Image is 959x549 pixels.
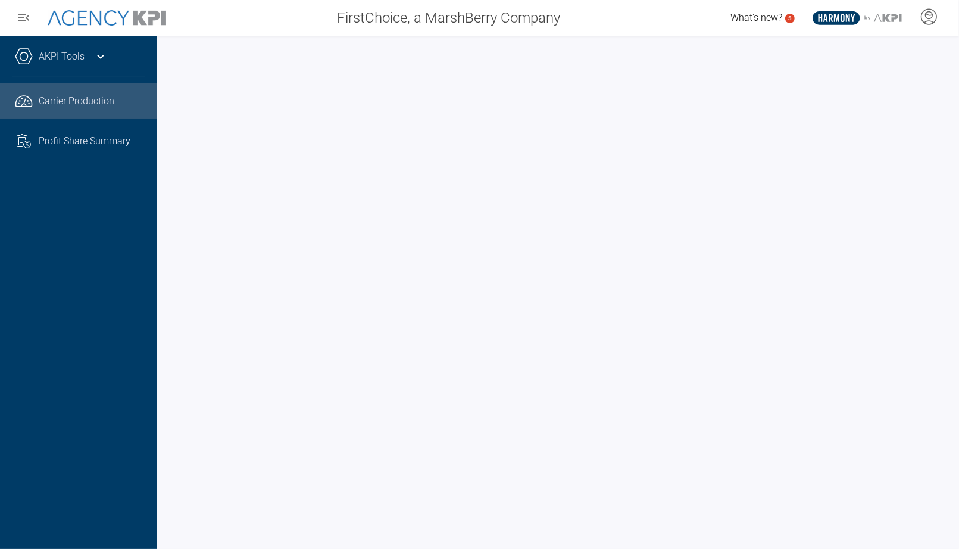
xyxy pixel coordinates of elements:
[730,12,782,23] span: What's new?
[785,14,795,23] a: 5
[337,7,560,29] span: FirstChoice, a MarshBerry Company
[788,15,792,21] text: 5
[39,49,85,64] a: AKPI Tools
[39,134,130,148] span: Profit Share Summary
[48,10,166,25] img: AgencyKPI
[39,94,114,108] span: Carrier Production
